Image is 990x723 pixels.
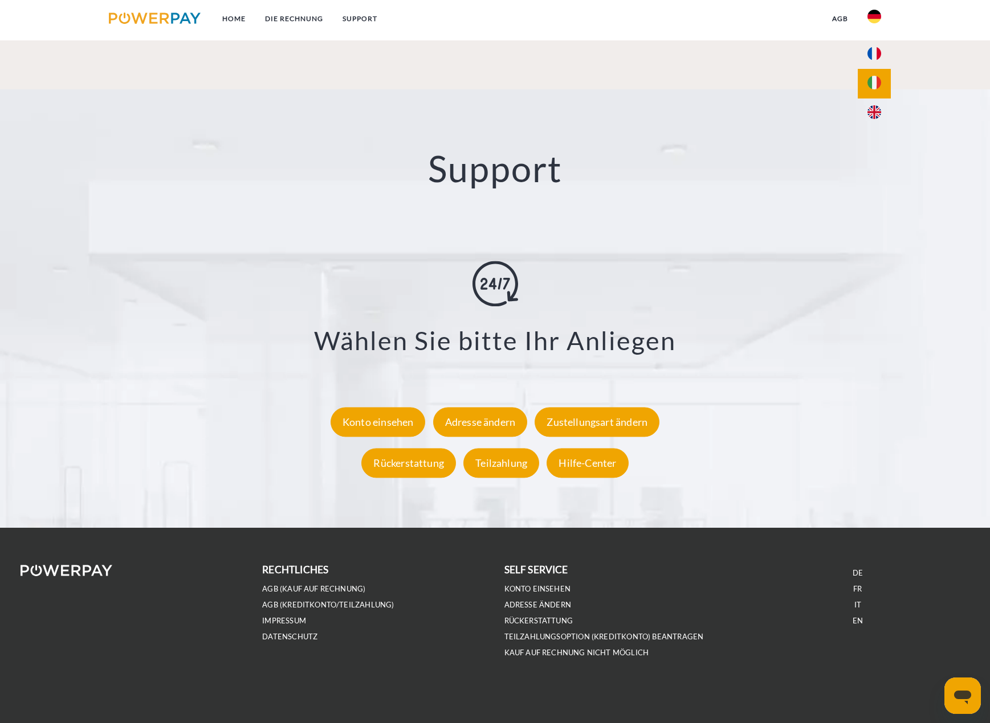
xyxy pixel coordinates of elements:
a: SUPPORT [333,9,387,29]
img: de [867,10,881,23]
a: Teilzahlung [461,457,542,470]
div: Teilzahlung [463,449,539,478]
img: en [867,105,881,119]
div: Hilfe-Center [547,449,628,478]
a: Rückerstattung [504,616,573,626]
a: IT [854,600,861,610]
a: Kauf auf Rechnung nicht möglich [504,648,649,658]
a: Home [213,9,255,29]
a: DATENSCHUTZ [262,632,317,642]
h2: Support [50,146,940,191]
a: Hilfe-Center [544,457,631,470]
h3: Wählen Sie bitte Ihr Anliegen [64,324,926,356]
a: Konto einsehen [504,584,571,594]
a: Konto einsehen [328,416,429,429]
b: self service [504,564,568,576]
div: Rückerstattung [361,449,456,478]
iframe: Schaltfläche zum Öffnen des Messaging-Fensters [944,677,981,714]
img: logo-powerpay.svg [109,13,201,24]
a: DE [853,568,863,578]
a: agb [822,9,858,29]
a: Zustellungsart ändern [532,416,662,429]
img: logo-powerpay-white.svg [21,565,112,576]
a: AGB (Kauf auf Rechnung) [262,584,365,594]
div: Zustellungsart ändern [535,408,659,437]
img: it [867,76,881,89]
div: Adresse ändern [433,408,528,437]
a: DIE RECHNUNG [255,9,333,29]
a: Adresse ändern [504,600,572,610]
a: FR [853,584,862,594]
a: IMPRESSUM [262,616,306,626]
b: rechtliches [262,564,328,576]
a: AGB (Kreditkonto/Teilzahlung) [262,600,394,610]
a: EN [853,616,863,626]
a: Teilzahlungsoption (KREDITKONTO) beantragen [504,632,704,642]
img: fr [867,47,881,60]
div: Konto einsehen [331,408,426,437]
a: Rückerstattung [358,457,459,470]
img: online-shopping.svg [472,261,518,306]
a: Adresse ändern [430,416,531,429]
